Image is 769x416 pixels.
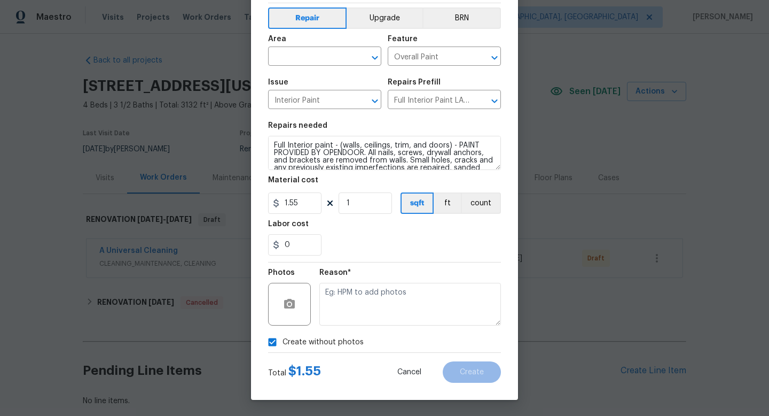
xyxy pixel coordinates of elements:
span: Cancel [397,368,421,376]
div: Total [268,366,321,379]
button: Open [487,94,502,109]
button: ft [434,192,461,214]
button: count [461,192,501,214]
span: Create [460,368,484,376]
button: sqft [401,192,434,214]
button: Create [443,361,501,383]
h5: Labor cost [268,220,309,228]
textarea: Full Interior paint - (walls, ceilings, trim, and doors) - PAINT PROVIDED BY OPENDOOR. All nails,... [268,136,501,170]
span: Create without photos [283,337,364,348]
h5: Repairs Prefill [388,79,441,86]
button: Cancel [380,361,438,383]
button: Open [487,50,502,65]
h5: Area [268,35,286,43]
h5: Material cost [268,176,318,184]
button: Upgrade [347,7,423,29]
button: BRN [422,7,501,29]
h5: Issue [268,79,288,86]
span: $ 1.55 [288,365,321,378]
h5: Repairs needed [268,122,327,129]
button: Open [367,50,382,65]
button: Repair [268,7,347,29]
h5: Photos [268,269,295,276]
h5: Feature [388,35,418,43]
button: Open [367,94,382,109]
h5: Reason* [319,269,351,276]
